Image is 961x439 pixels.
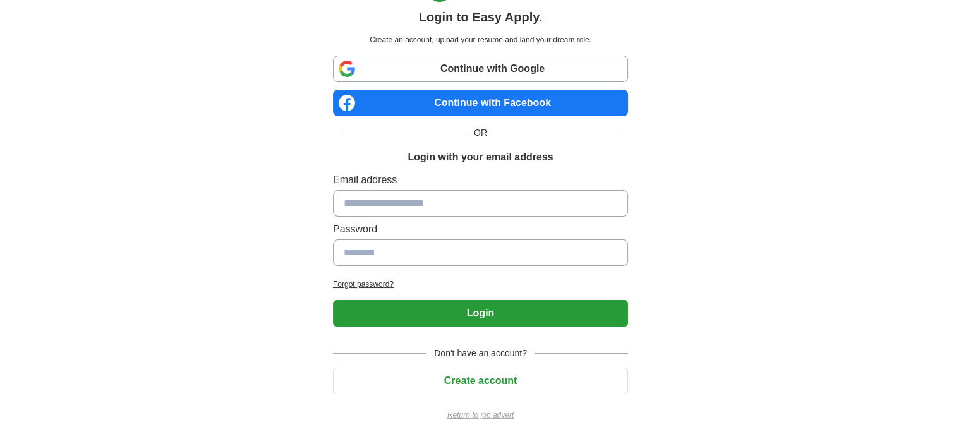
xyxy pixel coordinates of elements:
h1: Login with your email address [408,150,553,165]
a: Create account [333,375,628,386]
a: Return to job advert [333,409,628,421]
h1: Login to Easy Apply. [419,8,543,27]
label: Password [333,222,628,237]
span: OR [466,126,495,140]
label: Email address [333,172,628,188]
button: Create account [333,368,628,394]
a: Continue with Facebook [333,90,628,116]
a: Forgot password? [333,279,628,290]
p: Create an account, upload your resume and land your dream role. [335,34,626,45]
span: Don't have an account? [426,347,535,360]
button: Login [333,300,628,327]
a: Continue with Google [333,56,628,82]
